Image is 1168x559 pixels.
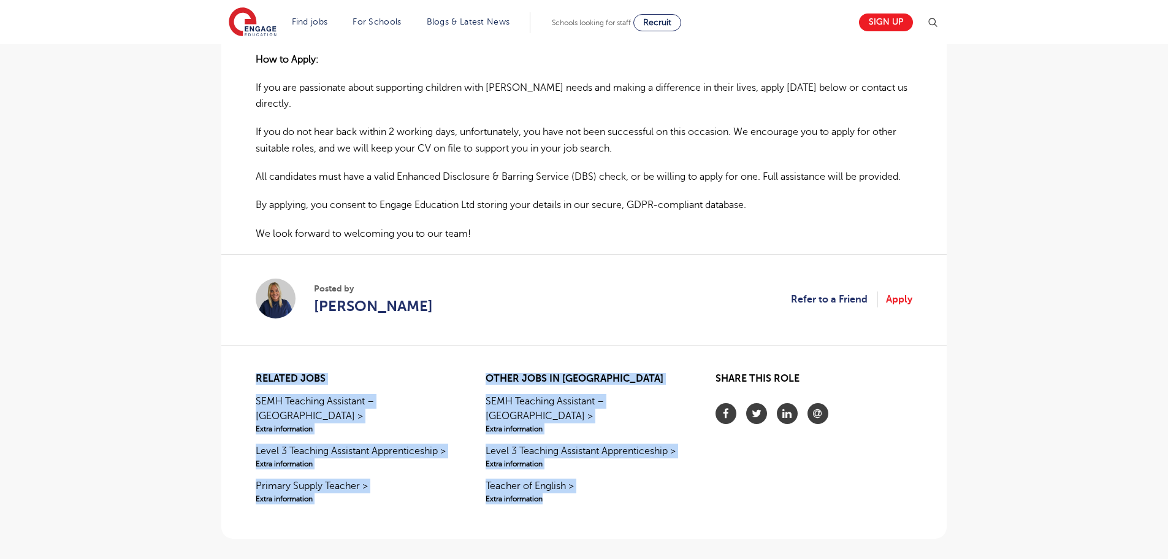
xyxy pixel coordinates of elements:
a: Refer to a Friend [791,291,878,307]
h2: Share this role [716,373,912,391]
a: SEMH Teaching Assistant – [GEOGRAPHIC_DATA] >Extra information [486,394,682,434]
a: Apply [886,291,912,307]
span: Recruit [643,18,671,27]
span: Extra information [256,458,452,469]
p: All candidates must have a valid Enhanced Disclosure & Barring Service (DBS) check, or be willing... [256,169,912,185]
span: Extra information [486,423,682,434]
h2: Related jobs [256,373,452,385]
a: Teacher of English >Extra information [486,479,682,504]
a: [PERSON_NAME] [314,295,433,317]
a: Sign up [859,13,913,31]
a: Find jobs [292,17,328,26]
p: If you are passionate about supporting children with [PERSON_NAME] needs and making a difference ... [256,80,912,112]
img: Engage Education [229,7,277,38]
span: Extra information [256,493,452,504]
p: By applying, you consent to Engage Education Ltd storing your details in our secure, GDPR-complia... [256,197,912,213]
h2: Other jobs in [GEOGRAPHIC_DATA] [486,373,682,385]
span: Extra information [256,423,452,434]
a: Recruit [633,14,681,31]
p: We look forward to welcoming you to our team! [256,226,912,242]
span: Extra information [486,493,682,504]
a: Primary Supply Teacher >Extra information [256,479,452,504]
span: Extra information [486,458,682,469]
span: Schools looking for staff [552,18,631,27]
a: For Schools [353,17,401,26]
a: Blogs & Latest News [427,17,510,26]
strong: How to Apply: [256,54,319,65]
p: If you do not hear back within 2 working days, unfortunately, you have not been successful on thi... [256,124,912,156]
a: Level 3 Teaching Assistant Apprenticeship >Extra information [256,444,452,469]
span: Posted by [314,282,433,295]
a: SEMH Teaching Assistant – [GEOGRAPHIC_DATA] >Extra information [256,394,452,434]
a: Level 3 Teaching Assistant Apprenticeship >Extra information [486,444,682,469]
